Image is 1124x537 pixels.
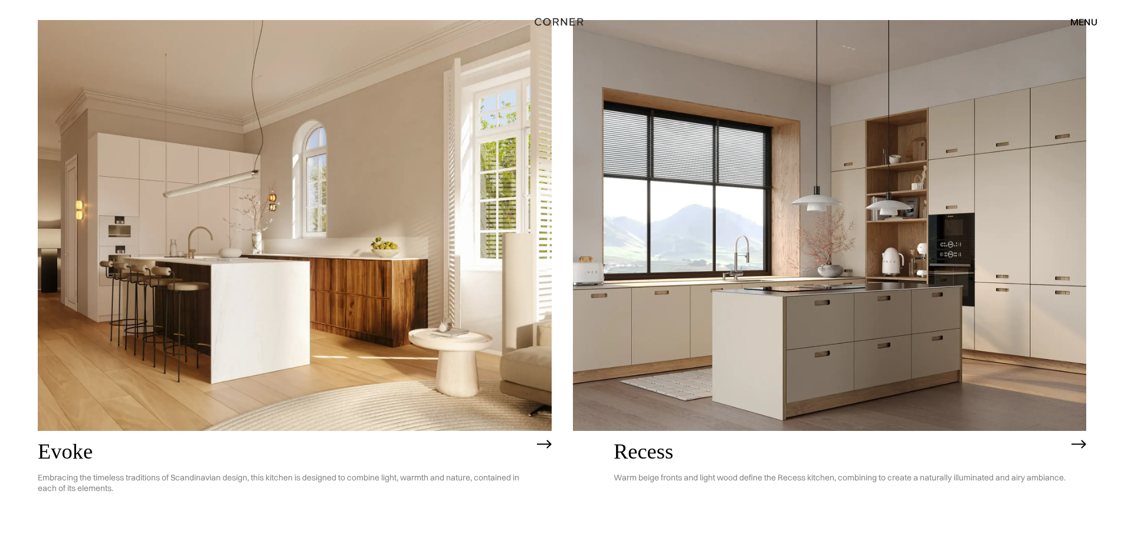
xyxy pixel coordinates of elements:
div: menu [1059,12,1097,32]
a: home [522,14,602,29]
p: Warm beige fronts and light wood define the Recess kitchen, combining to create a naturally illum... [614,463,1066,492]
p: Embracing the timeless traditions of Scandinavian design, this kitchen is designed to combine lig... [38,463,531,503]
div: menu [1070,17,1097,27]
h2: Evoke [38,440,531,463]
h2: Recess [614,440,1066,463]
